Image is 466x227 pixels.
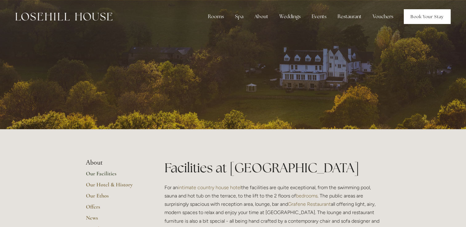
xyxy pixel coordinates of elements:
[86,214,145,225] a: News
[178,185,241,190] a: intimate country house hotel
[86,181,145,192] a: Our Hotel & History
[307,10,331,23] div: Events
[15,13,112,21] img: Losehill House
[86,159,145,167] li: About
[333,10,367,23] div: Restaurant
[288,201,331,207] a: Grafene Restaurant
[86,192,145,203] a: Our Ethos
[86,203,145,214] a: Offers
[404,9,451,24] a: Book Your Stay
[203,10,229,23] div: Rooms
[230,10,248,23] div: Spa
[86,170,145,181] a: Our Facilities
[296,193,318,199] a: bedrooms
[368,10,398,23] a: Vouchers
[249,10,273,23] div: About
[164,159,380,177] h1: Facilities at [GEOGRAPHIC_DATA]
[274,10,306,23] div: Weddings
